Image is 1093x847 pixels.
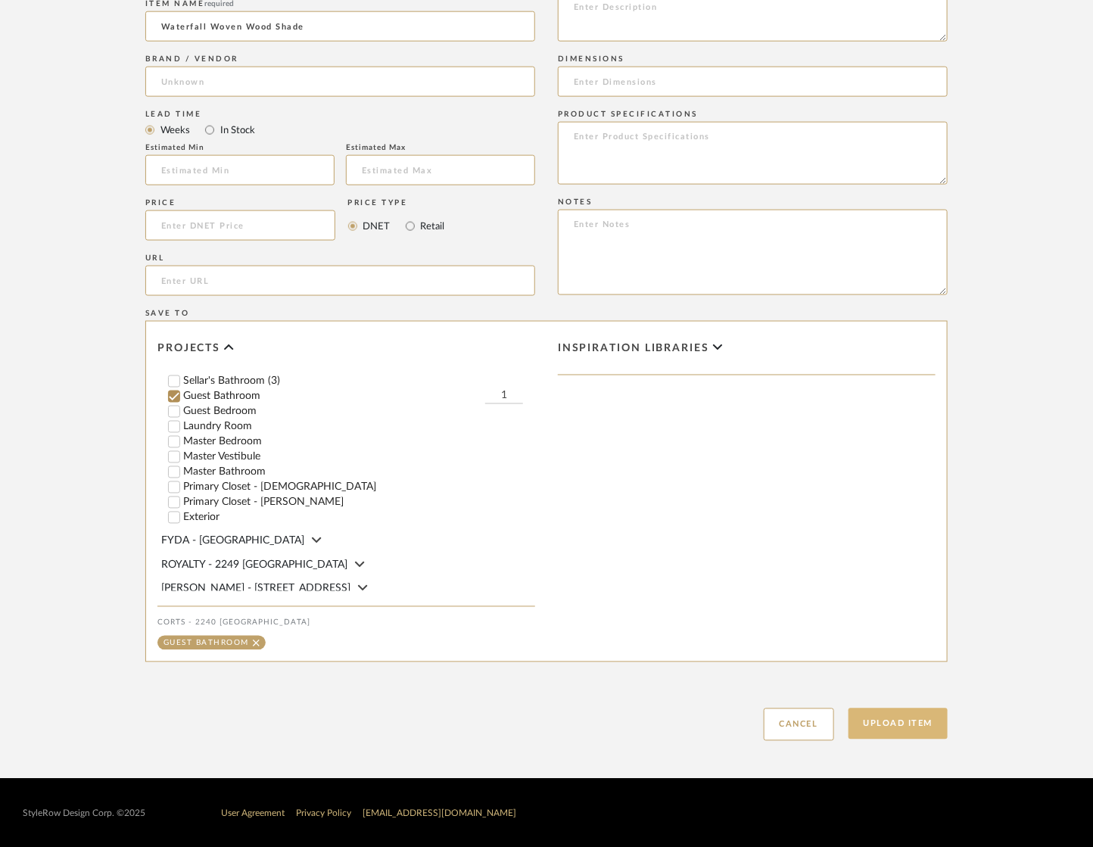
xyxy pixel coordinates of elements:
input: Enter Dimensions [558,67,948,97]
label: Master Bathroom [183,467,535,478]
span: Projects [157,342,220,355]
input: Enter DNET Price [145,210,335,241]
span: [PERSON_NAME] - [STREET_ADDRESS] [161,584,350,594]
label: DNET [362,218,391,235]
input: Enter URL [145,266,535,296]
label: Laundry Room [183,422,535,432]
label: Guest Bathroom [183,391,485,402]
div: Estimated Min [145,143,335,152]
input: Estimated Min [145,155,335,185]
div: URL [145,254,535,263]
input: Enter Name [145,11,535,42]
div: CORTS - 2240 [GEOGRAPHIC_DATA] [157,618,535,627]
input: Unknown [145,67,535,97]
div: Notes [558,198,948,207]
div: StyleRow Design Corp. ©2025 [23,808,145,820]
div: Estimated Max [346,143,535,152]
a: User Agreement [221,809,285,818]
div: Save To [145,309,948,318]
span: Inspiration libraries [558,342,709,355]
div: Brand / Vendor [145,54,535,64]
label: Weeks [159,122,190,139]
label: Sellar's Bathroom (3) [183,376,535,387]
mat-radio-group: Select price type [348,210,445,241]
span: ROYALTY - 2249 [GEOGRAPHIC_DATA] [161,560,347,571]
div: Guest Bathroom [163,640,249,647]
input: Estimated Max [346,155,535,185]
div: Lead Time [145,110,535,119]
label: Primary Closet - [DEMOGRAPHIC_DATA] [183,482,535,493]
label: Master Bedroom [183,437,535,447]
label: Primary Closet - [PERSON_NAME] [183,497,535,508]
a: [EMAIL_ADDRESS][DOMAIN_NAME] [363,809,516,818]
div: Price Type [348,198,445,207]
label: In Stock [219,122,255,139]
label: Exterior [183,512,535,523]
mat-radio-group: Select item type [145,120,535,139]
div: Price [145,198,335,207]
button: Cancel [764,708,834,741]
a: Privacy Policy [296,809,351,818]
label: Master Vestibule [183,452,535,462]
div: Product Specifications [558,110,948,119]
button: Upload Item [849,708,948,740]
label: Guest Bedroom [183,406,535,417]
div: Dimensions [558,54,948,64]
label: Retail [419,218,445,235]
span: FYDA - [GEOGRAPHIC_DATA] [161,536,304,547]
